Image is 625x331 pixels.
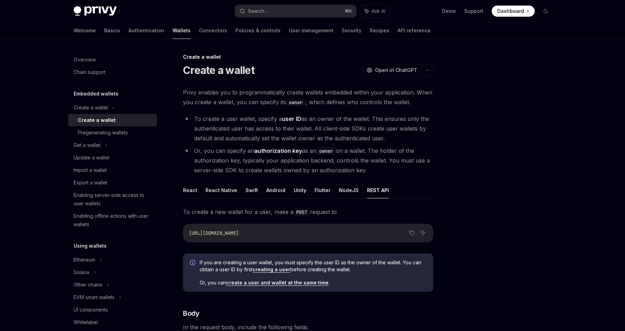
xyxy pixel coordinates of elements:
[74,141,100,149] div: Get a wallet
[226,280,328,286] a: create a user and wallet at the same time
[74,90,118,98] h5: Embedded wallets
[128,22,164,39] a: Authentication
[375,67,417,74] span: Open in ChatGPT
[248,7,267,15] div: Search...
[68,304,157,316] a: UI components
[183,64,255,76] h1: Create a wallet
[74,6,117,16] img: dark logo
[492,6,535,17] a: Dashboard
[183,308,199,318] span: Body
[360,5,390,17] button: Ask AI
[245,182,258,198] button: Swift
[68,151,157,164] a: Update a wallet
[289,22,333,39] a: User management
[183,182,197,198] button: React
[464,8,483,15] a: Support
[68,210,157,231] a: Enabling offline actions with user wallets
[68,164,157,176] a: Import a wallet
[183,88,433,107] span: Privy enables you to programmatically create wallets embedded within your application. When you c...
[370,22,389,39] a: Recipes
[266,182,285,198] button: Android
[235,5,356,17] button: Search...⌘K
[200,259,426,273] span: If you are creating a user wallet, you must specify the user ID as the owner of the wallet. You c...
[74,212,153,229] div: Enabling offline actions with user wallets
[74,22,96,39] a: Welcome
[68,176,157,189] a: Export a wallet
[339,182,359,198] button: NodeJS
[342,22,361,39] a: Security
[74,154,109,162] div: Update a wallet
[367,182,389,198] button: REST API
[183,146,433,175] li: Or, you can specify an as an on a wallet. The holder of the authorization key, typically your app...
[254,147,302,154] strong: authorization key
[418,228,427,237] button: Ask AI
[316,147,336,155] code: owner
[74,256,95,264] div: Ethereum
[362,64,422,76] button: Open in ChatGPT
[398,22,431,39] a: API reference
[540,6,551,17] button: Toggle dark mode
[183,114,433,143] li: To create a user wallet, specify a as an owner of the wallet. This ensures only the authenticated...
[74,318,98,326] div: Whitelabel
[78,116,116,124] div: Create a wallet
[294,182,306,198] button: Unity
[74,268,89,276] div: Solana
[68,53,157,66] a: Overview
[315,182,331,198] button: Flutter
[183,207,433,217] span: To create a new wallet for a user, make a request to
[74,242,107,250] h5: Using wallets
[200,279,426,286] span: Or, you can .
[78,129,128,137] div: Pregenerating wallets
[293,208,310,216] code: POST
[199,22,227,39] a: Connectors
[68,66,157,78] a: Chain support
[104,22,120,39] a: Basics
[74,281,102,289] div: Other chains
[345,8,352,14] span: ⌘ K
[74,293,115,301] div: EVM smart wallets
[74,306,108,314] div: UI components
[190,260,197,267] svg: Info
[282,115,301,122] strong: user ID
[442,8,456,15] a: Demo
[68,316,157,329] a: Whitelabel
[286,99,306,106] code: owner
[252,266,290,273] a: creating a user
[74,56,96,64] div: Overview
[206,182,237,198] button: React Native
[235,22,281,39] a: Policies & controls
[173,22,191,39] a: Wallets
[68,126,157,139] a: Pregenerating wallets
[74,68,106,76] div: Chain support
[68,189,157,210] a: Enabling server-side access to user wallets
[189,230,239,236] span: [URL][DOMAIN_NAME]
[372,8,385,15] span: Ask AI
[74,179,107,187] div: Export a wallet
[183,53,433,60] div: Create a wallet
[74,166,107,174] div: Import a wallet
[68,114,157,126] a: Create a wallet
[74,104,108,112] div: Create a wallet
[497,8,524,15] span: Dashboard
[407,228,416,237] button: Copy the contents from the code block
[74,191,153,208] div: Enabling server-side access to user wallets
